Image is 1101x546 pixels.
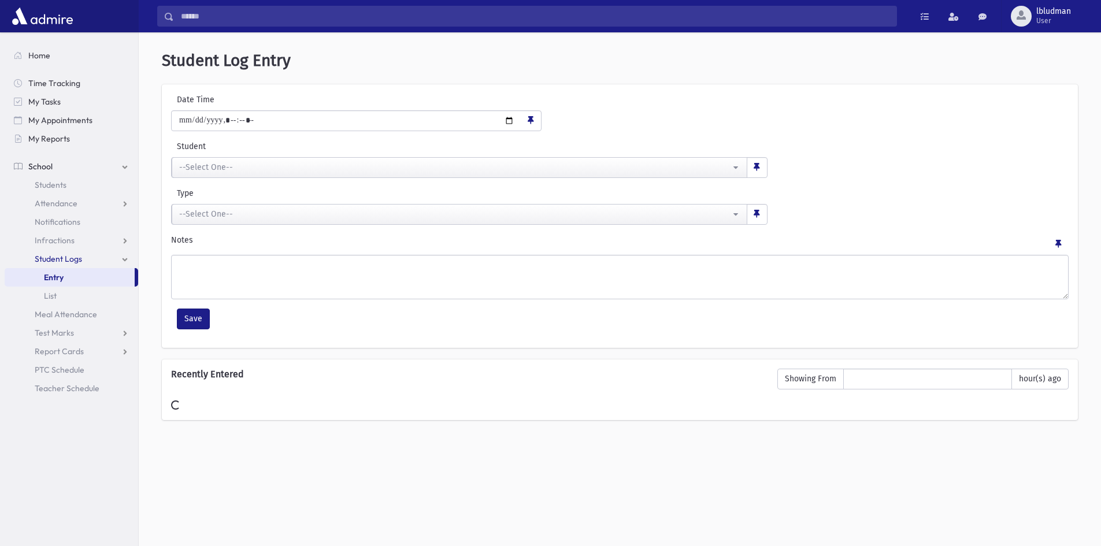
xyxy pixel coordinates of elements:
[5,231,138,250] a: Infractions
[171,187,469,199] label: Type
[177,309,210,329] button: Save
[171,140,569,153] label: Student
[35,217,80,227] span: Notifications
[5,305,138,324] a: Meal Attendance
[35,309,97,320] span: Meal Attendance
[5,74,138,92] a: Time Tracking
[5,268,135,287] a: Entry
[35,365,84,375] span: PTC Schedule
[174,6,896,27] input: Search
[35,383,99,393] span: Teacher Schedule
[5,92,138,111] a: My Tasks
[5,361,138,379] a: PTC Schedule
[28,133,70,144] span: My Reports
[5,287,138,305] a: List
[5,194,138,213] a: Attendance
[5,129,138,148] a: My Reports
[179,208,731,220] div: --Select One--
[171,94,325,106] label: Date Time
[5,46,138,65] a: Home
[179,161,731,173] div: --Select One--
[1036,16,1071,25] span: User
[5,157,138,176] a: School
[171,369,766,380] h6: Recently Entered
[28,115,92,125] span: My Appointments
[35,346,84,356] span: Report Cards
[777,369,844,389] span: Showing From
[35,198,77,209] span: Attendance
[35,180,66,190] span: Students
[5,213,138,231] a: Notifications
[28,78,80,88] span: Time Tracking
[44,272,64,283] span: Entry
[28,161,53,172] span: School
[5,324,138,342] a: Test Marks
[5,176,138,194] a: Students
[35,254,82,264] span: Student Logs
[171,234,193,250] label: Notes
[44,291,57,301] span: List
[5,342,138,361] a: Report Cards
[5,379,138,398] a: Teacher Schedule
[1036,7,1071,16] span: lbludman
[35,235,75,246] span: Infractions
[1011,369,1069,389] span: hour(s) ago
[35,328,74,338] span: Test Marks
[5,250,138,268] a: Student Logs
[172,204,747,225] button: --Select One--
[28,50,50,61] span: Home
[28,96,61,107] span: My Tasks
[162,51,291,70] span: Student Log Entry
[5,111,138,129] a: My Appointments
[172,157,747,178] button: --Select One--
[9,5,76,28] img: AdmirePro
